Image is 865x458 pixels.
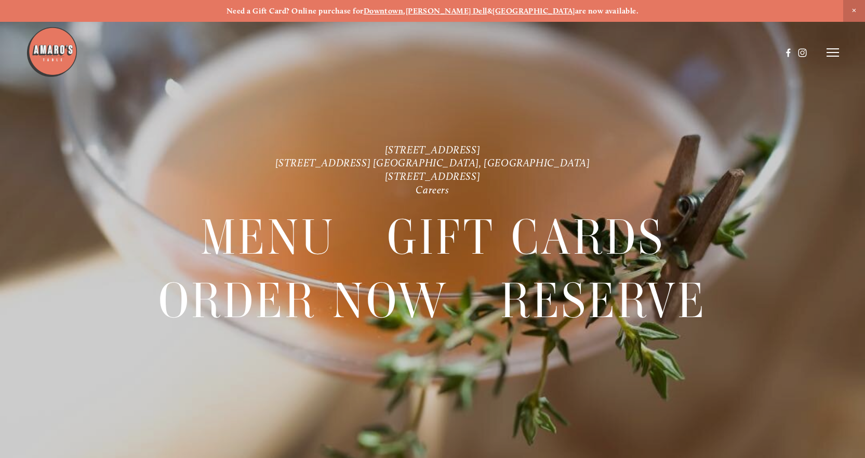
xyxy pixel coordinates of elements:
[364,6,404,16] a: Downtown
[500,269,707,332] a: Reserve
[575,6,638,16] strong: are now available.
[275,157,590,169] a: [STREET_ADDRESS] [GEOGRAPHIC_DATA], [GEOGRAPHIC_DATA]
[487,6,493,16] strong: &
[493,6,575,16] a: [GEOGRAPHIC_DATA]
[403,6,405,16] strong: ,
[387,206,664,268] a: Gift Cards
[26,26,78,78] img: Amaro's Table
[201,206,336,269] span: Menu
[406,6,487,16] a: [PERSON_NAME] Dell
[158,269,448,332] a: Order Now
[416,184,449,196] a: Careers
[385,170,481,182] a: [STREET_ADDRESS]
[387,206,664,269] span: Gift Cards
[201,206,336,268] a: Menu
[227,6,364,16] strong: Need a Gift Card? Online purchase for
[385,143,481,156] a: [STREET_ADDRESS]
